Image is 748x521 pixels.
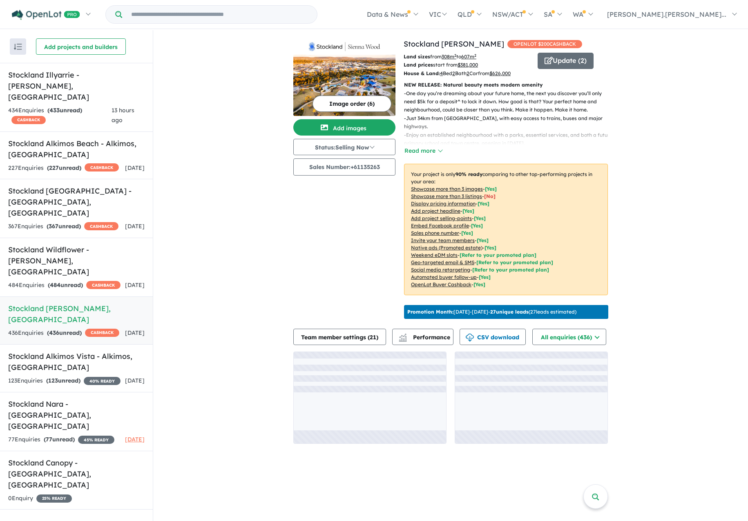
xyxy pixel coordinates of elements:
strong: ( unread) [47,107,82,114]
u: 2 [467,70,469,76]
img: bar-chart.svg [399,336,407,341]
u: Showcase more than 3 images [411,186,483,192]
strong: ( unread) [44,436,75,443]
h5: Stockland Illyarrie - [PERSON_NAME] , [GEOGRAPHIC_DATA] [8,69,145,102]
u: $ 626,000 [489,70,511,76]
span: 13 hours ago [112,107,134,124]
img: sort.svg [14,44,22,50]
span: CASHBACK [85,329,119,337]
u: Add project headline [411,208,460,214]
span: [ No ] [484,193,496,199]
b: 90 % ready [455,171,482,177]
span: [ Yes ] [477,237,489,243]
u: Showcase more than 3 listings [411,193,482,199]
img: download icon [466,334,474,342]
h5: Stockland Alkimos Beach - Alkimos , [GEOGRAPHIC_DATA] [8,138,145,160]
div: 123 Enquir ies [8,376,121,386]
p: - One day you’re dreaming about your future home, the next you discover you’ll only need $5k for ... [404,89,614,114]
span: 40 % READY [84,377,121,385]
div: 434 Enquir ies [8,106,112,125]
div: 0 Enquir y [8,494,72,503]
button: Performance [392,329,453,345]
div: 436 Enquir ies [8,328,119,338]
u: Invite your team members [411,237,475,243]
span: 436 [49,329,59,336]
u: 308 m [442,53,456,60]
p: [DATE] - [DATE] - ( 27 leads estimated) [407,308,576,316]
span: [Yes] [479,274,491,280]
u: Add project selling-points [411,215,472,221]
strong: ( unread) [47,164,81,171]
span: [ Yes ] [478,200,489,207]
p: - Just 34km from [GEOGRAPHIC_DATA], with easy access to trains, buses and major highways. [404,114,614,131]
span: [ Yes ] [462,208,474,214]
span: [Yes] [485,245,496,251]
span: [PERSON_NAME].[PERSON_NAME]... [607,10,726,18]
u: 607 m [461,53,476,60]
span: [DATE] [125,164,145,171]
p: start from [404,61,531,69]
u: Sales phone number [411,230,459,236]
span: [DATE] [125,329,145,336]
span: [DATE] [125,223,145,230]
u: 2 [452,70,455,76]
h5: Stockland Wildflower - [PERSON_NAME] , [GEOGRAPHIC_DATA] [8,244,145,277]
h5: Stockland [PERSON_NAME] , [GEOGRAPHIC_DATA] [8,303,145,325]
p: - Enjoy an established neighbourhood with a parks, essential services, and both a future primary ... [404,131,614,148]
button: Status:Selling Now [293,139,395,155]
span: [ Yes ] [474,215,486,221]
span: 123 [48,377,58,384]
strong: ( unread) [47,223,81,230]
a: Stockland Sienna Wood - Hilbert LogoStockland Sienna Wood - Hilbert [293,38,395,116]
span: [ Yes ] [471,223,483,229]
span: 227 [49,164,59,171]
b: Land prices [404,62,433,68]
span: 25 % READY [36,494,72,503]
input: Try estate name, suburb, builder or developer [124,6,315,23]
span: CASHBACK [85,163,119,171]
p: from [404,53,531,61]
u: Embed Facebook profile [411,223,469,229]
button: Update (2) [538,53,594,69]
span: 367 [49,223,58,230]
button: Team member settings (21) [293,329,386,345]
span: 45 % READY [78,436,114,444]
sup: 2 [454,53,456,58]
u: $ 381,000 [458,62,478,68]
a: Stockland [PERSON_NAME] [404,39,504,49]
h5: Stockland [GEOGRAPHIC_DATA] - [GEOGRAPHIC_DATA] , [GEOGRAPHIC_DATA] [8,185,145,218]
span: OPENLOT $ 200 CASHBACK [507,40,582,48]
b: House & Land: [404,70,440,76]
button: CSV download [460,329,526,345]
b: Promotion Month: [407,309,453,315]
button: Read more [404,146,442,156]
b: 27 unique leads [490,309,529,315]
div: 227 Enquir ies [8,163,119,173]
h5: Stockland Nara - [GEOGRAPHIC_DATA] , [GEOGRAPHIC_DATA] [8,399,145,432]
u: Automated buyer follow-up [411,274,477,280]
b: Land sizes [404,53,430,60]
span: [ Yes ] [485,186,497,192]
span: [DATE] [125,436,145,443]
h5: Stockland Alkimos Vista - Alkimos , [GEOGRAPHIC_DATA] [8,351,145,373]
img: line-chart.svg [399,334,406,338]
span: 77 [46,436,52,443]
strong: ( unread) [48,281,83,289]
span: CASHBACK [86,281,121,289]
u: Display pricing information [411,200,476,207]
p: NEW RELEASE: Natural beauty meets modern amenity [404,81,608,89]
u: Weekend eDM slots [411,252,458,258]
u: Geo-targeted email & SMS [411,259,474,265]
u: OpenLot Buyer Cashback [411,281,471,287]
span: [DATE] [125,377,145,384]
span: [DATE] [125,281,145,289]
span: 433 [49,107,60,114]
button: Image order (6) [313,96,391,112]
span: to [456,53,476,60]
sup: 2 [474,53,476,58]
p: Your project is only comparing to other top-performing projects in your area: - - - - - - - - - -... [404,164,608,295]
span: 21 [370,334,376,341]
div: 77 Enquir ies [8,435,114,445]
span: [Refer to your promoted plan] [472,267,549,273]
u: Native ads (Promoted estate) [411,245,482,251]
